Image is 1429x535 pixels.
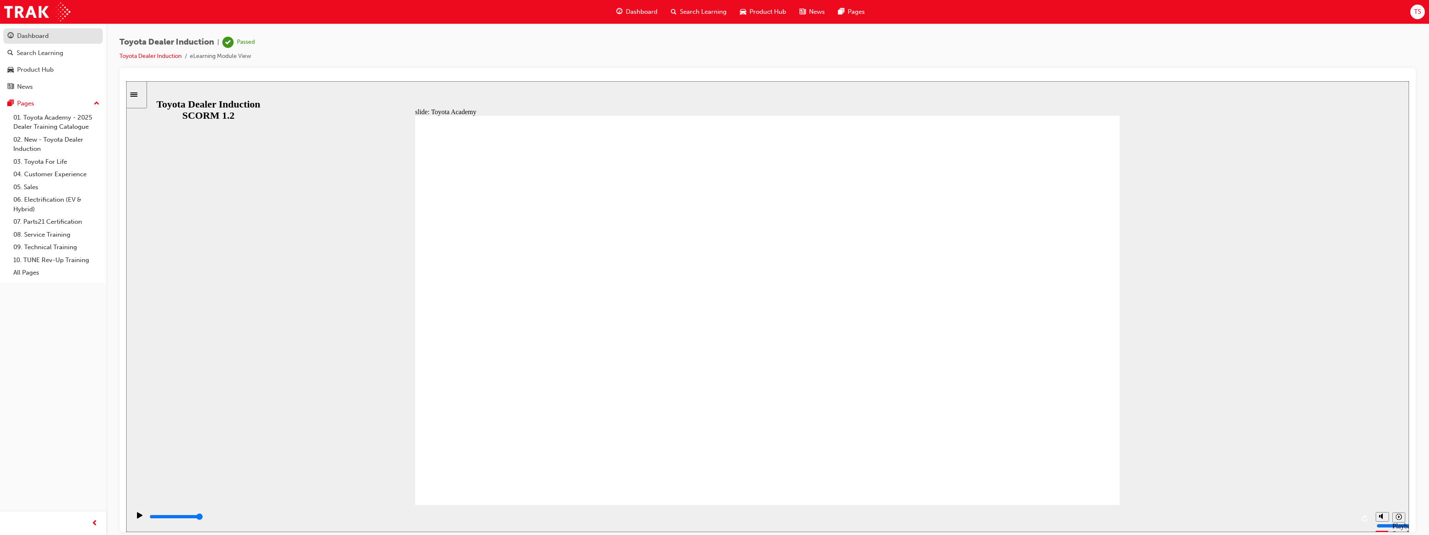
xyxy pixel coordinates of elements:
[222,37,234,48] span: learningRecordVerb_PASS-icon
[3,96,103,111] button: Pages
[23,432,77,439] input: slide progress
[1233,431,1245,444] button: Replay (Ctrl+Alt+R)
[610,3,664,20] a: guage-iconDashboard
[17,48,63,58] div: Search Learning
[17,31,49,41] div: Dashboard
[838,7,844,17] span: pages-icon
[7,32,14,40] span: guage-icon
[664,3,733,20] a: search-iconSearch Learning
[3,28,103,44] a: Dashboard
[10,168,103,181] a: 04. Customer Experience
[10,215,103,228] a: 07. Parts21 Certification
[809,7,825,17] span: News
[7,83,14,91] span: news-icon
[4,424,1245,451] div: playback controls
[3,27,103,96] button: DashboardSearch LearningProduct HubNews
[1266,431,1279,441] button: Playback speed
[237,38,255,46] div: Passed
[17,82,33,92] div: News
[94,98,100,109] span: up-icon
[10,193,103,215] a: 06. Electrification (EV & Hybrid)
[10,155,103,168] a: 03. Toyota For Life
[3,79,103,95] a: News
[616,7,622,17] span: guage-icon
[1250,431,1263,440] button: Mute (Ctrl+Alt+M)
[10,111,103,133] a: 01. Toyota Academy - 2025 Dealer Training Catalogue
[626,7,657,17] span: Dashboard
[1414,7,1421,17] span: TS
[4,430,18,445] button: Play (Ctrl+Alt+P)
[7,50,13,57] span: search-icon
[671,7,677,17] span: search-icon
[1245,424,1279,451] div: misc controls
[832,3,871,20] a: pages-iconPages
[1250,441,1304,448] input: volume
[10,133,103,155] a: 02. New - Toyota Dealer Induction
[740,7,746,17] span: car-icon
[7,100,14,107] span: pages-icon
[793,3,832,20] a: news-iconNews
[10,266,103,279] a: All Pages
[17,99,34,108] div: Pages
[10,228,103,241] a: 08. Service Training
[733,3,793,20] a: car-iconProduct Hub
[10,254,103,267] a: 10. TUNE Rev-Up Training
[92,518,98,529] span: prev-icon
[17,65,54,75] div: Product Hub
[1410,5,1425,19] button: TS
[119,37,214,47] span: Toyota Dealer Induction
[749,7,786,17] span: Product Hub
[3,62,103,77] a: Product Hub
[3,45,103,61] a: Search Learning
[217,37,219,47] span: |
[4,2,70,21] img: Trak
[680,7,727,17] span: Search Learning
[10,241,103,254] a: 09. Technical Training
[848,7,865,17] span: Pages
[1266,441,1279,456] div: Playback Speed
[119,52,182,60] a: Toyota Dealer Induction
[190,52,251,61] li: eLearning Module View
[10,181,103,194] a: 05. Sales
[7,66,14,74] span: car-icon
[799,7,806,17] span: news-icon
